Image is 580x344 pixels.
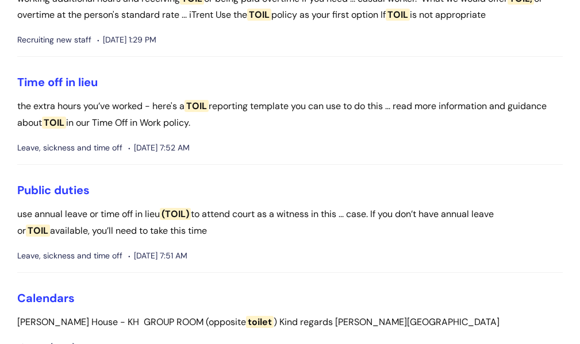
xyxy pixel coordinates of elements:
span: TOIL [185,100,209,112]
p: the extra hours you’ve worked - here's a reporting template you can use to do this ... read more ... [17,98,563,132]
span: [DATE] 1:29 PM [97,33,156,47]
span: TOIL [247,9,271,21]
a: Public duties [17,183,90,198]
p: [PERSON_NAME] House - KH GROUP ROOM (opposite ) Kind regards [PERSON_NAME][GEOGRAPHIC_DATA] [17,314,563,331]
span: TOIL [26,225,50,237]
p: use annual leave or time off in lieu to attend court as a witness in this ... case. If you don’t ... [17,206,563,239]
a: Calendars [17,291,75,306]
span: TOIL [386,9,410,21]
span: toilet [246,316,274,328]
span: [DATE] 7:52 AM [128,141,190,155]
span: Recruiting new staff [17,33,91,47]
a: Time off in lieu [17,75,98,90]
span: (TOIL) [160,208,191,220]
span: Leave, sickness and time off [17,249,122,263]
span: TOIL [42,117,66,129]
span: [DATE] 7:51 AM [128,249,187,263]
span: Leave, sickness and time off [17,141,122,155]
